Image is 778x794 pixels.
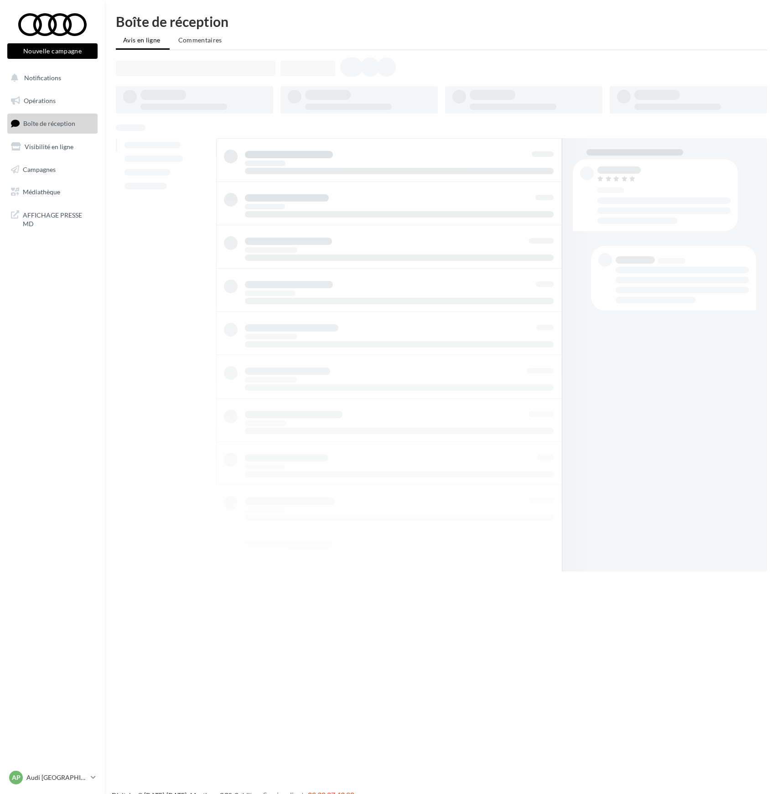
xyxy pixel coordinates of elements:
a: Campagnes [5,160,99,179]
span: Notifications [24,74,61,82]
span: Campagnes [23,165,56,173]
button: Notifications [5,68,96,88]
div: Boîte de réception [116,15,767,28]
a: AP Audi [GEOGRAPHIC_DATA] 17 [7,769,98,786]
span: Visibilité en ligne [25,143,73,150]
a: Médiathèque [5,182,99,202]
a: Visibilité en ligne [5,137,99,156]
a: AFFICHAGE PRESSE MD [5,205,99,232]
span: Commentaires [178,36,222,44]
span: AP [12,773,21,782]
span: Boîte de réception [23,119,75,127]
span: Médiathèque [23,188,60,196]
a: Opérations [5,91,99,110]
span: Opérations [24,97,56,104]
button: Nouvelle campagne [7,43,98,59]
span: AFFICHAGE PRESSE MD [23,209,94,228]
a: Boîte de réception [5,114,99,133]
p: Audi [GEOGRAPHIC_DATA] 17 [26,773,87,782]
